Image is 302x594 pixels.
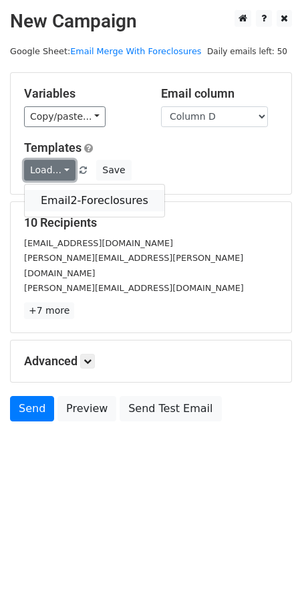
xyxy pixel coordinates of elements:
[24,238,173,248] small: [EMAIL_ADDRESS][DOMAIN_NAME]
[24,160,75,181] a: Load...
[24,86,141,101] h5: Variables
[24,215,278,230] h5: 10 Recipients
[202,46,292,56] a: Daily emails left: 50
[25,190,164,211] a: Email2-Foreclosures
[96,160,131,181] button: Save
[70,46,201,56] a: Email Merge With Foreclosures
[235,530,302,594] iframe: Chat Widget
[24,106,106,127] a: Copy/paste...
[10,396,54,421] a: Send
[24,302,74,319] a: +7 more
[24,140,82,155] a: Templates
[120,396,221,421] a: Send Test Email
[10,46,201,56] small: Google Sheet:
[10,10,292,33] h2: New Campaign
[202,44,292,59] span: Daily emails left: 50
[24,354,278,369] h5: Advanced
[57,396,116,421] a: Preview
[161,86,278,101] h5: Email column
[24,253,243,278] small: [PERSON_NAME][EMAIL_ADDRESS][PERSON_NAME][DOMAIN_NAME]
[24,283,244,293] small: [PERSON_NAME][EMAIL_ADDRESS][DOMAIN_NAME]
